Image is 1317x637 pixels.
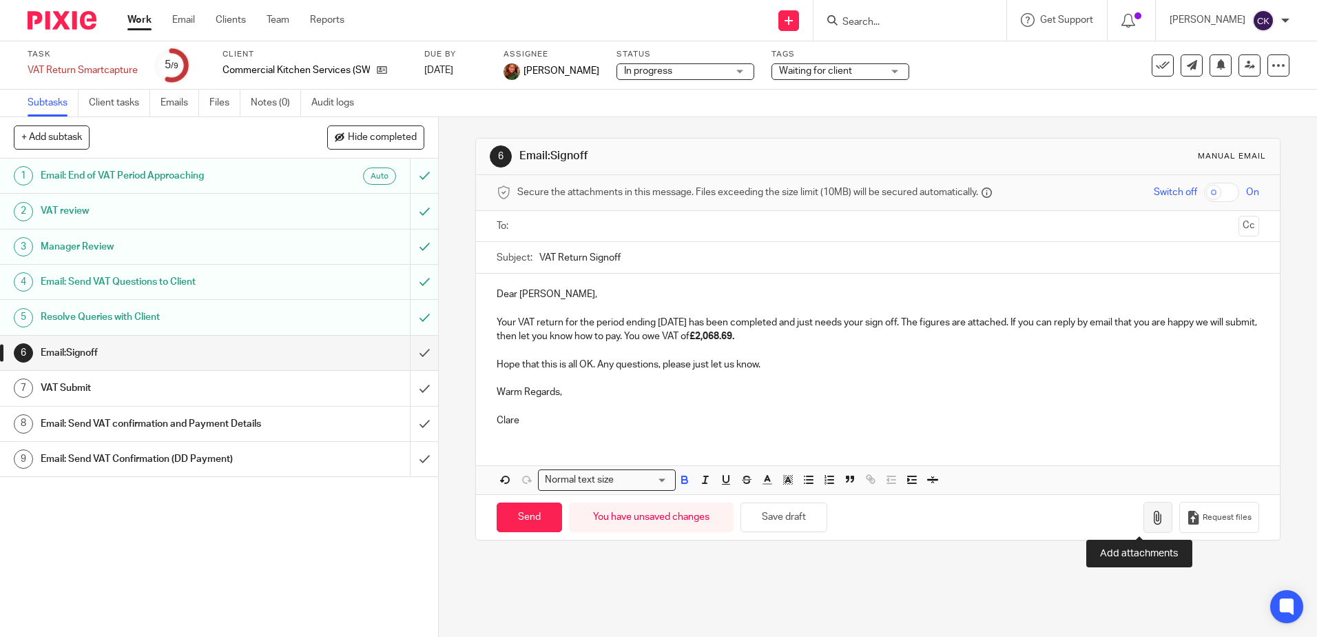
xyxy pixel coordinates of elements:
div: 8 [14,414,33,434]
p: Your VAT return for the period ending [DATE] has been completed and just needs your sign off. The... [497,316,1258,344]
span: Waiting for client [779,66,852,76]
strong: £2,068.69. [689,332,734,341]
small: /9 [171,62,178,70]
h1: Email: Send VAT Questions to Client [41,272,278,292]
h1: Email:Signoff [519,149,907,163]
a: Reports [310,13,344,27]
a: Clients [216,13,246,27]
span: Hide completed [348,132,417,143]
span: [DATE] [424,65,453,75]
button: Cc [1238,216,1259,236]
span: Switch off [1154,185,1197,199]
a: Files [209,90,240,117]
h1: Email: End of VAT Period Approaching [41,165,278,186]
p: Dear [PERSON_NAME], [497,287,1258,301]
h1: VAT review [41,201,278,221]
div: 2 [14,202,33,221]
div: 7 [14,378,33,398]
a: Email [172,13,195,27]
input: Search [841,17,965,29]
h1: VAT Submit [41,378,278,398]
label: Assignee [504,49,599,60]
img: sallycropped.JPG [504,63,520,80]
img: svg%3E [1252,10,1274,32]
span: Get Support [1040,15,1093,25]
div: 5 [14,308,33,327]
div: VAT Return Smartcapture [28,63,138,77]
span: In progress [624,66,672,76]
div: You have unsaved changes [569,503,734,532]
button: Hide completed [327,125,424,149]
span: On [1246,185,1259,199]
div: 3 [14,237,33,256]
p: Commercial Kitchen Services (SW) Ltd [222,63,370,77]
span: [PERSON_NAME] [523,64,599,78]
a: Audit logs [311,90,364,117]
h1: Resolve Queries with Client [41,307,278,327]
p: Hope that this is all OK. Any questions, please just let us know. [497,358,1258,372]
h1: Manager Review [41,236,278,257]
h1: Email:Signoff [41,343,278,363]
div: 4 [14,272,33,292]
a: Work [127,13,152,27]
a: Client tasks [89,90,150,117]
input: Send [497,503,562,532]
span: Normal text size [541,473,616,487]
button: + Add subtask [14,125,90,149]
label: Task [28,49,138,60]
label: To: [497,219,512,233]
button: Request files [1179,502,1259,533]
p: [PERSON_NAME] [1170,13,1245,27]
div: 6 [14,343,33,363]
a: Team [267,13,289,27]
label: Client [222,49,407,60]
div: Search for option [538,469,676,491]
div: 1 [14,166,33,185]
div: 9 [14,449,33,469]
h1: Email: Send VAT confirmation and Payment Details [41,414,278,434]
input: Search for option [618,473,667,487]
label: Status [616,49,754,60]
a: Emails [160,90,199,117]
label: Tags [771,49,909,60]
div: Auto [363,168,396,185]
a: Notes (0) [251,90,301,117]
label: Subject: [497,251,532,265]
img: Pixie [28,11,96,30]
span: Secure the attachments in this message. Files exceeding the size limit (10MB) will be secured aut... [517,185,978,199]
p: Clare [497,414,1258,427]
button: Save draft [740,503,827,532]
h1: Email: Send VAT Confirmation (DD Payment) [41,449,278,469]
a: Subtasks [28,90,79,117]
div: Manual email [1198,151,1266,162]
div: 5 [165,57,178,73]
p: Warm Regards, [497,385,1258,399]
div: 6 [490,145,512,168]
label: Due by [424,49,486,60]
span: Request files [1203,512,1252,523]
